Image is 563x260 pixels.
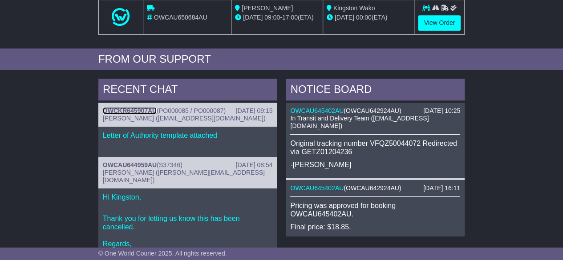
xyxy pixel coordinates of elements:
span: Kingston Wako [333,4,375,12]
span: OWCAU650684AU [154,14,207,21]
p: More details: . [290,236,460,244]
div: FROM OUR SUPPORT [98,53,465,66]
p: Pricing was approved for booking OWCAU645402AU. [290,201,460,218]
span: [DATE] [243,14,263,21]
a: OWCAU644959AU [103,161,157,168]
span: PO000085 / PO000087 [159,107,224,114]
div: [DATE] 16:11 [423,184,460,192]
a: OWCAU645402AU [290,184,344,192]
span: In Transit and Delivery Team ([EMAIL_ADDRESS][DOMAIN_NAME]) [290,115,429,129]
span: 00:00 [356,14,372,21]
div: (ETA) [327,13,411,22]
span: [PERSON_NAME] ([PERSON_NAME][EMAIL_ADDRESS][DOMAIN_NAME]) [103,169,265,184]
span: © One World Courier 2025. All rights reserved. [98,250,227,257]
a: OWCAU645402AU [290,107,344,114]
img: One_World_Courier.png [112,8,130,26]
div: ( ) [103,161,273,169]
span: 17:00 [282,14,298,21]
div: - (ETA) [235,13,319,22]
p: Letter of Authority template attached [103,131,273,140]
span: [PERSON_NAME] [242,4,293,12]
div: [DATE] 08:54 [235,161,272,169]
p: -[PERSON_NAME] [290,160,460,169]
p: Thank you for letting us know this has been cancelled. Regards, [PERSON_NAME] [103,206,273,257]
div: [DATE] 09:15 [235,107,272,115]
div: ( ) [103,107,273,115]
div: [DATE] 10:25 [423,107,460,115]
div: ( ) [290,107,460,115]
span: S37346 [159,161,180,168]
div: ( ) [290,184,460,192]
span: [DATE] [335,14,354,21]
div: RECENT CHAT [98,79,277,103]
span: 09:00 [264,14,280,21]
div: NOTICE BOARD [286,79,465,103]
p: Final price: $18.85. [290,223,460,231]
span: [PERSON_NAME] ([EMAIL_ADDRESS][DOMAIN_NAME]) [103,115,266,122]
p: Original tracking number VFQZ50044072 Redirected via GETZ01204236 [290,139,460,156]
a: OWCKR645907AU [103,107,157,114]
span: OWCAU642924AU [346,184,399,192]
span: OWCAU642924AU [346,107,399,114]
a: View Order [418,15,461,31]
p: Hi Kingston, [103,193,273,201]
